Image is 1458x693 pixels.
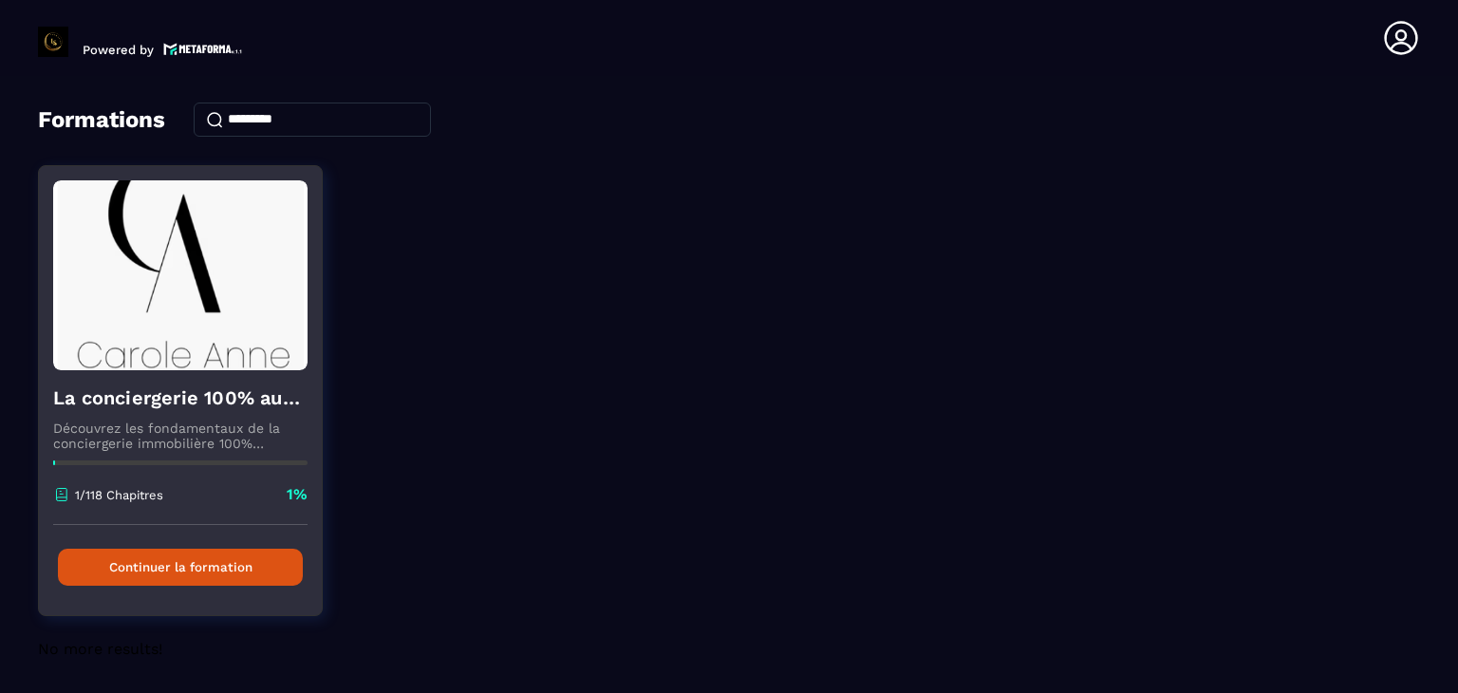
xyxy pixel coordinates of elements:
span: No more results! [38,640,162,658]
h4: La conciergerie 100% automatisée [53,384,308,411]
p: Powered by [83,43,154,57]
img: logo-branding [38,27,68,57]
button: Continuer la formation [58,549,303,586]
h4: Formations [38,106,165,133]
p: Découvrez les fondamentaux de la conciergerie immobilière 100% automatisée. Cette formation est c... [53,421,308,451]
img: logo [163,41,243,57]
p: 1% [287,484,308,505]
a: formation-backgroundLa conciergerie 100% automatiséeDécouvrez les fondamentaux de la conciergerie... [38,165,346,640]
p: 1/118 Chapitres [75,488,163,502]
img: formation-background [53,180,308,370]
